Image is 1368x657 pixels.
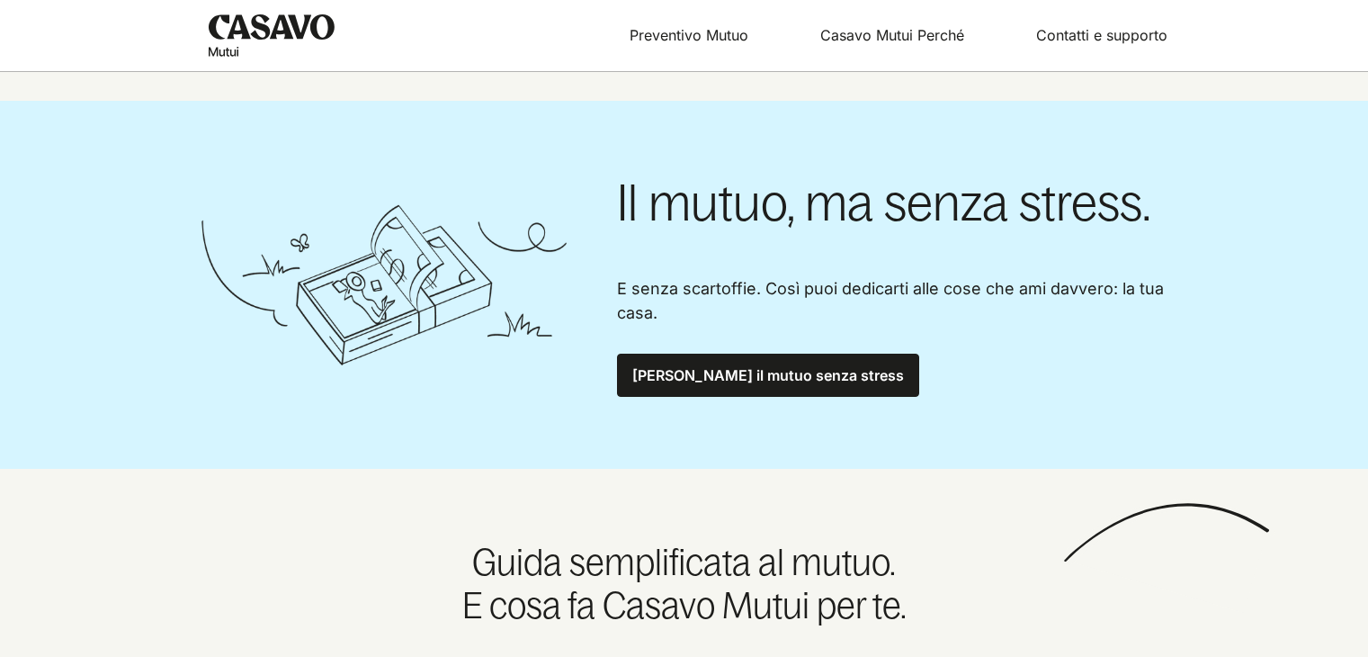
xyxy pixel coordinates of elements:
[617,276,1203,325] p: E senza scartoffie. Così puoi dedicarti alle cose che ami davvero: la tua casa.
[820,26,964,44] a: Casavo Mutui Perché
[201,7,342,64] a: Homepage
[187,541,1182,627] h2: Guida semplificata al mutuo. E cosa fa Casavo Mutui per te.
[342,27,1167,43] nav: menu principale
[617,354,919,397] a: [PERSON_NAME] il mutuo senza stress
[630,26,748,44] a: Preventivo Mutuo
[617,173,1203,233] h1: Il mutuo, ma senza stress.
[1036,26,1167,44] a: Contatti e supporto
